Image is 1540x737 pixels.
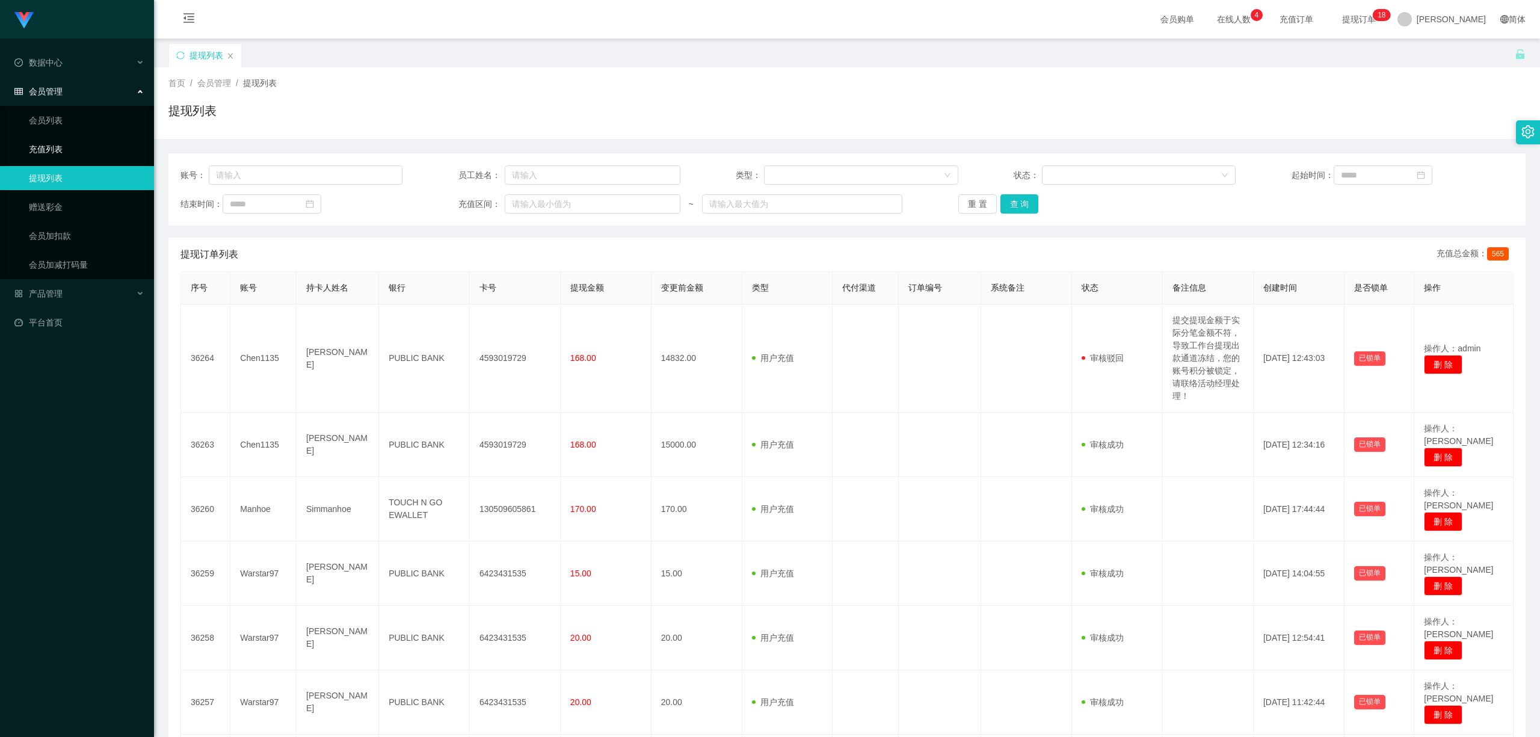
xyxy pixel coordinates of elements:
p: 8 [1382,9,1386,21]
span: 订单编号 [908,283,942,292]
span: 序号 [191,283,208,292]
span: 审核成功 [1082,569,1124,578]
td: 4593019729 [470,413,561,477]
button: 已锁单 [1354,695,1385,709]
span: 起始时间： [1292,169,1334,182]
td: [DATE] 14:04:55 [1254,541,1344,606]
button: 删 除 [1424,641,1462,660]
span: 提现订单列表 [180,247,238,262]
i: 图标: table [14,87,23,96]
td: 36260 [181,477,230,541]
td: PUBLIC BANK [379,670,470,735]
span: 账号 [240,283,257,292]
h1: 提现列表 [168,102,217,120]
span: 银行 [389,283,405,292]
td: 4593019729 [470,304,561,413]
span: 操作人：[PERSON_NAME] [1424,681,1493,703]
td: Warstar97 [230,541,297,606]
button: 已锁单 [1354,631,1385,645]
td: [PERSON_NAME] [297,670,379,735]
td: Chen1135 [230,304,297,413]
span: 持卡人姓名 [306,283,348,292]
span: 结束时间： [180,198,223,211]
span: ~ [680,198,702,211]
i: 图标: down [1221,171,1228,180]
td: PUBLIC BANK [379,541,470,606]
td: Chen1135 [230,413,297,477]
div: 提现列表 [189,44,223,67]
td: [DATE] 12:43:03 [1254,304,1344,413]
span: 168.00 [570,440,596,449]
span: 用户充值 [752,569,794,578]
td: [PERSON_NAME] [297,606,379,670]
td: 6423431535 [470,606,561,670]
td: 36264 [181,304,230,413]
button: 已锁单 [1354,566,1385,581]
td: 6423431535 [470,670,561,735]
i: 图标: calendar [306,200,314,208]
sup: 18 [1373,9,1390,21]
span: 用户充值 [752,353,794,363]
i: 图标: check-circle-o [14,58,23,67]
span: 审核驳回 [1082,353,1124,363]
input: 请输入 [505,165,680,185]
td: 36258 [181,606,230,670]
td: 36263 [181,413,230,477]
td: 20.00 [651,606,742,670]
span: 状态 [1082,283,1098,292]
span: 审核成功 [1082,697,1124,707]
button: 删 除 [1424,355,1462,374]
span: 会员管理 [197,78,231,88]
td: [PERSON_NAME] [297,413,379,477]
span: 操作人：[PERSON_NAME] [1424,424,1493,446]
i: 图标: close [227,52,234,60]
button: 已锁单 [1354,502,1385,516]
span: 用户充值 [752,440,794,449]
span: 备注信息 [1172,283,1206,292]
i: 图标: calendar [1417,171,1425,179]
span: 用户充值 [752,697,794,707]
td: Warstar97 [230,670,297,735]
td: [DATE] 12:54:41 [1254,606,1344,670]
button: 重 置 [958,194,997,214]
span: 系统备注 [991,283,1024,292]
button: 已锁单 [1354,437,1385,452]
td: Manhoe [230,477,297,541]
span: 类型 [752,283,769,292]
button: 已锁单 [1354,351,1385,366]
span: 提现订单 [1336,15,1382,23]
span: 提现金额 [570,283,604,292]
td: [PERSON_NAME] [297,541,379,606]
i: 图标: unlock [1515,49,1526,60]
td: Simmanhoe [297,477,379,541]
img: logo.9652507e.png [14,12,34,29]
a: 会员加减打码量 [29,253,144,277]
a: 提现列表 [29,166,144,190]
a: 图标: dashboard平台首页 [14,310,144,335]
button: 查 询 [1000,194,1039,214]
span: 168.00 [570,353,596,363]
span: 用户充值 [752,633,794,643]
a: 会员列表 [29,108,144,132]
input: 请输入 [209,165,403,185]
span: 代付渠道 [842,283,876,292]
span: 20.00 [570,697,591,707]
span: 首页 [168,78,185,88]
td: Warstar97 [230,606,297,670]
span: 状态： [1014,169,1042,182]
span: 操作 [1424,283,1441,292]
span: 操作人：[PERSON_NAME] [1424,617,1493,639]
span: 审核成功 [1082,633,1124,643]
span: 审核成功 [1082,504,1124,514]
span: 创建时间 [1263,283,1297,292]
span: 20.00 [570,633,591,643]
td: 15.00 [651,541,742,606]
span: 变更前金额 [661,283,703,292]
td: PUBLIC BANK [379,304,470,413]
i: 图标: menu-fold [168,1,209,39]
span: 操作人：[PERSON_NAME] [1424,488,1493,510]
span: / [190,78,192,88]
i: 图标: appstore-o [14,289,23,298]
span: 账号： [180,169,209,182]
a: 赠送彩金 [29,195,144,219]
